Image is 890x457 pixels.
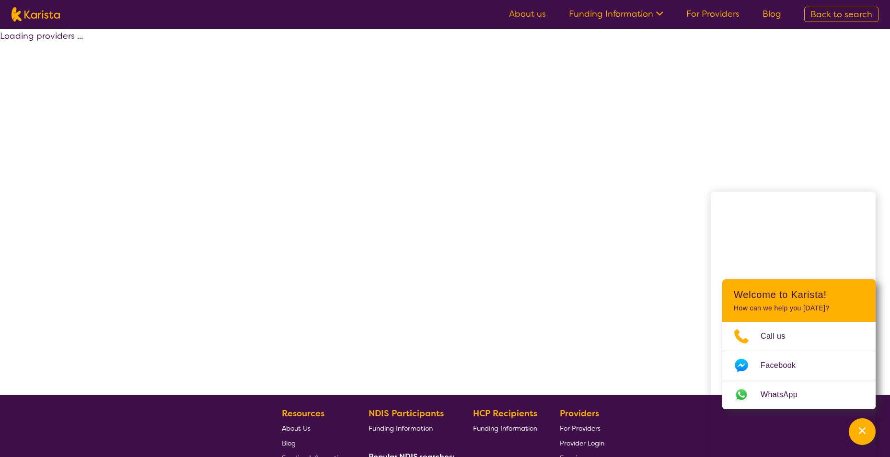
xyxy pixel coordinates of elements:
[369,408,444,419] b: NDIS Participants
[12,7,60,22] img: Karista logo
[282,408,324,419] b: Resources
[560,408,599,419] b: Providers
[560,421,604,435] a: For Providers
[804,7,878,22] a: Back to search
[711,192,876,457] iframe: Chat Window
[560,424,601,433] span: For Providers
[763,8,781,20] a: Blog
[473,421,537,435] a: Funding Information
[369,424,433,433] span: Funding Information
[569,8,663,20] a: Funding Information
[473,408,537,419] b: HCP Recipients
[282,424,311,433] span: About Us
[686,8,740,20] a: For Providers
[810,9,872,20] span: Back to search
[473,424,537,433] span: Funding Information
[369,421,451,435] a: Funding Information
[560,435,604,450] a: Provider Login
[282,435,346,450] a: Blog
[560,439,604,447] span: Provider Login
[509,8,546,20] a: About us
[282,421,346,435] a: About Us
[282,439,296,447] span: Blog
